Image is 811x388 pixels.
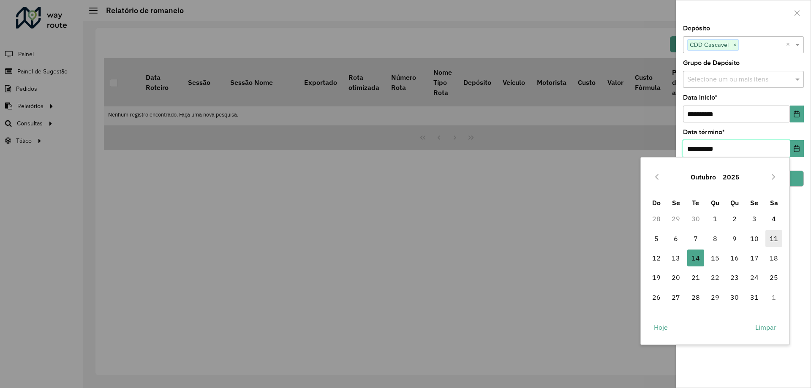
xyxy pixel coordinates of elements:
[640,157,790,345] div: Choose Date
[672,198,680,207] span: Se
[755,322,776,332] span: Limpar
[707,269,724,286] span: 22
[683,23,710,33] label: Depósito
[711,198,719,207] span: Qu
[765,210,782,227] span: 4
[687,230,704,247] span: 7
[666,209,686,228] td: 29
[683,92,718,103] label: Data início
[726,230,743,247] span: 9
[650,170,664,184] button: Previous Month
[647,319,675,336] button: Hoje
[725,209,744,228] td: 2
[687,167,719,187] button: Choose Month
[765,230,782,247] span: 11
[652,198,661,207] span: Do
[746,289,763,306] span: 31
[647,288,666,307] td: 26
[790,140,804,157] button: Choose Date
[692,198,699,207] span: Te
[719,167,743,187] button: Choose Year
[748,319,784,336] button: Limpar
[745,288,764,307] td: 31
[648,289,665,306] span: 26
[726,250,743,266] span: 16
[770,198,778,207] span: Sa
[707,250,724,266] span: 15
[725,268,744,287] td: 23
[647,209,666,228] td: 28
[667,230,684,247] span: 6
[667,250,684,266] span: 13
[667,269,684,286] span: 20
[767,170,780,184] button: Next Month
[686,288,705,307] td: 28
[686,229,705,248] td: 7
[686,209,705,228] td: 30
[725,248,744,268] td: 16
[647,229,666,248] td: 5
[705,288,725,307] td: 29
[707,289,724,306] span: 29
[666,248,686,268] td: 13
[686,268,705,287] td: 21
[764,229,784,248] td: 11
[745,209,764,228] td: 3
[746,210,763,227] span: 3
[726,269,743,286] span: 23
[746,230,763,247] span: 10
[705,268,725,287] td: 22
[648,230,665,247] span: 5
[683,127,725,137] label: Data término
[705,229,725,248] td: 8
[688,40,731,50] span: CDD Cascavel
[765,269,782,286] span: 25
[726,210,743,227] span: 2
[764,248,784,268] td: 18
[687,289,704,306] span: 28
[705,248,725,268] td: 15
[746,250,763,266] span: 17
[790,106,804,122] button: Choose Date
[647,248,666,268] td: 12
[765,250,782,266] span: 18
[786,40,793,50] span: Clear all
[683,58,740,68] label: Grupo de Depósito
[726,289,743,306] span: 30
[647,268,666,287] td: 19
[707,230,724,247] span: 8
[745,268,764,287] td: 24
[666,229,686,248] td: 6
[654,322,668,332] span: Hoje
[746,269,763,286] span: 24
[666,268,686,287] td: 20
[687,269,704,286] span: 21
[666,288,686,307] td: 27
[648,269,665,286] span: 19
[707,210,724,227] span: 1
[745,229,764,248] td: 10
[705,209,725,228] td: 1
[764,288,784,307] td: 1
[750,198,758,207] span: Se
[745,248,764,268] td: 17
[686,248,705,268] td: 14
[725,288,744,307] td: 30
[731,40,738,50] span: ×
[667,289,684,306] span: 27
[687,250,704,266] span: 14
[764,268,784,287] td: 25
[725,229,744,248] td: 9
[730,198,739,207] span: Qu
[764,209,784,228] td: 4
[648,250,665,266] span: 12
